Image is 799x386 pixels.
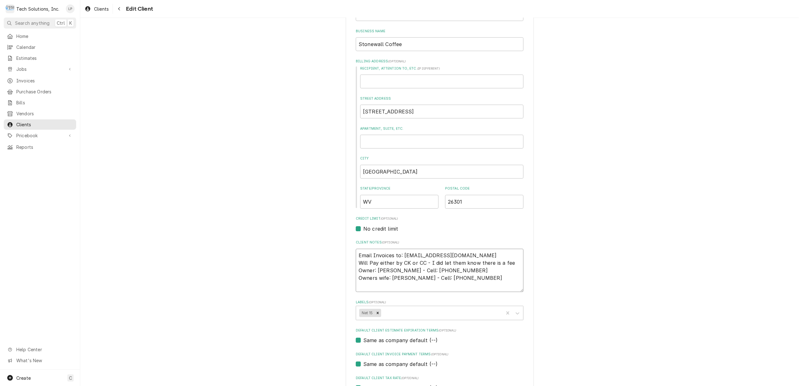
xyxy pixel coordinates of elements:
[417,67,440,70] span: ( if different )
[66,4,75,13] div: LP
[360,126,523,131] label: Apartment, Suite, etc.
[4,18,76,29] button: Search anythingCtrlK
[356,352,523,357] label: Default Client Invoice Payment Terms
[356,328,523,333] label: Default Client Estimate Expiration Terms
[356,240,523,292] div: Client Notes
[4,142,76,152] a: Reports
[16,346,72,353] span: Help Center
[4,355,76,366] a: Go to What's New
[6,4,14,13] div: Tech Solutions, Inc.'s Avatar
[16,375,31,381] span: Create
[4,64,76,74] a: Go to Jobs
[16,6,59,12] div: Tech Solutions, Inc.
[360,66,523,71] label: Recipient, Attention To, etc.
[6,4,14,13] div: T
[356,376,523,381] label: Default Client Tax Rate
[360,96,523,101] label: Street Address
[431,352,449,356] span: (optional)
[360,156,523,161] label: City
[356,59,523,64] label: Billing Address
[124,5,153,13] span: Edit Client
[382,241,399,244] span: ( optional )
[360,96,523,118] div: Street Address
[356,300,523,305] label: Labels
[15,20,50,26] span: Search anything
[439,329,456,332] span: (optional)
[82,4,111,14] a: Clients
[363,225,398,232] label: No credit limit
[4,108,76,119] a: Vendors
[94,6,109,12] span: Clients
[16,66,64,72] span: Jobs
[4,86,76,97] a: Purchase Orders
[114,4,124,14] button: Navigate back
[374,309,381,317] div: Remove Net 15
[356,352,523,368] div: Default Client Invoice Payment Terms
[16,121,73,128] span: Clients
[363,336,438,344] label: Same as company default (--)
[356,300,523,320] div: Labels
[445,186,523,191] label: Postal Code
[356,328,523,344] div: Default Client Estimate Expiration Terms
[356,240,523,245] label: Client Notes
[356,249,523,292] textarea: Email Invoices to: [EMAIL_ADDRESS][DOMAIN_NAME] Will Pay either by CK or CC - I did let them know...
[359,309,374,317] div: Net 15
[360,126,523,149] div: Apartment, Suite, etc.
[16,77,73,84] span: Invoices
[4,53,76,63] a: Estimates
[360,186,439,191] label: State/Province
[4,76,76,86] a: Invoices
[356,59,523,209] div: Billing Address
[401,376,419,380] span: (optional)
[4,130,76,141] a: Go to Pricebook
[445,186,523,208] div: Postal Code
[4,119,76,130] a: Clients
[16,357,72,364] span: What's New
[16,33,73,39] span: Home
[16,110,73,117] span: Vendors
[4,97,76,108] a: Bills
[16,132,64,139] span: Pricebook
[381,217,398,220] span: (optional)
[4,31,76,41] a: Home
[356,216,523,232] div: Credit Limit
[356,216,523,221] label: Credit Limit
[16,144,73,150] span: Reports
[4,42,76,52] a: Calendar
[16,99,73,106] span: Bills
[69,20,72,26] span: K
[356,29,523,51] div: Business Name
[16,88,73,95] span: Purchase Orders
[16,55,73,61] span: Estimates
[69,375,72,381] span: C
[369,300,386,304] span: ( optional )
[66,4,75,13] div: Lisa Paschal's Avatar
[363,360,438,368] label: Same as company default (--)
[57,20,65,26] span: Ctrl
[360,186,439,208] div: State/Province
[356,29,523,34] label: Business Name
[360,156,523,178] div: City
[4,344,76,355] a: Go to Help Center
[360,66,523,88] div: Recipient, Attention To, etc.
[388,60,406,63] span: ( optional )
[16,44,73,50] span: Calendar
